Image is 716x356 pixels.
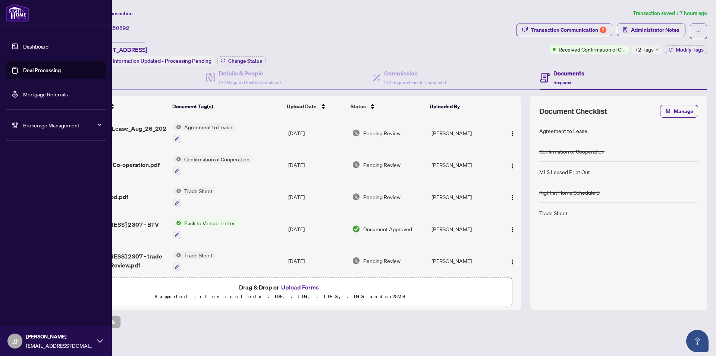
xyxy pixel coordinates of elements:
[428,181,499,213] td: [PERSON_NAME]
[173,187,216,207] button: Status IconTrade Sheet
[169,96,284,117] th: Document Tag(s)
[539,168,590,176] div: MLS Leased Print Out
[173,219,181,227] img: Status Icon
[173,251,181,259] img: Status Icon
[363,161,401,169] span: Pending Review
[173,123,181,131] img: Status Icon
[428,117,499,149] td: [PERSON_NAME]
[660,105,698,118] button: Manage
[352,161,360,169] img: Document Status
[631,24,679,36] span: Administrator Notes
[92,56,214,66] div: Status:
[70,124,167,142] span: Agreement_to_Lease_Aug_26_2025.pdf
[506,159,518,171] button: Logo
[352,257,360,265] img: Document Status
[539,127,587,135] div: Agreement to Lease
[67,96,169,117] th: (11) File Name
[531,24,606,36] div: Transaction Communication
[48,278,512,306] span: Drag & Drop orUpload FormsSupported files include .PDF, .JPG, .JPEG, .PNG under25MB
[351,102,366,111] span: Status
[173,123,235,143] button: Status IconAgreement to Lease
[173,187,181,195] img: Status Icon
[70,160,160,169] span: Confirmation of Co-operation.pdf
[70,252,167,270] span: [STREET_ADDRESS] 2307 - trade sheet - Joon to Review.pdf
[23,91,68,97] a: Mortgage Referrals
[617,24,685,36] button: Administrator Notes
[23,67,61,74] a: Deal Processing
[676,47,704,52] span: Modify Tags
[285,213,349,245] td: [DATE]
[509,163,515,169] img: Logo
[173,155,252,175] button: Status IconConfirmation of Cooperation
[509,259,515,265] img: Logo
[655,48,659,52] span: down
[384,69,446,78] h4: Commission
[516,24,612,36] button: Transaction Communication3
[6,4,29,22] img: logo
[427,96,497,117] th: Uploaded By
[287,102,317,111] span: Upload Date
[674,105,693,117] span: Manage
[348,96,427,117] th: Status
[363,257,401,265] span: Pending Review
[623,27,628,32] span: solution
[428,149,499,181] td: [PERSON_NAME]
[600,27,606,33] div: 3
[217,56,266,65] button: Change Status
[70,220,167,238] span: [STREET_ADDRESS] 2307 - BTV letter.pdf
[539,147,604,155] div: Confirmation of Cooperation
[506,127,518,139] button: Logo
[113,58,211,64] span: Information Updated - Processing Pending
[352,225,360,233] img: Document Status
[181,123,235,131] span: Agreement to Lease
[285,149,349,181] td: [DATE]
[363,225,412,233] span: Document Approved
[173,219,238,239] button: Status IconBack to Vendor Letter
[352,193,360,201] img: Document Status
[539,209,568,217] div: Trade Sheet
[506,191,518,203] button: Logo
[219,69,281,78] h4: Details & People
[633,9,707,18] article: Transaction saved 17 hours ago
[181,251,216,259] span: Trade Sheet
[279,282,321,292] button: Upload Forms
[363,193,401,201] span: Pending Review
[173,155,181,163] img: Status Icon
[686,330,709,352] button: Open asap
[181,155,252,163] span: Confirmation of Cooperation
[26,332,93,341] span: [PERSON_NAME]
[665,45,707,54] button: Modify Tags
[696,29,701,34] span: ellipsis
[284,96,347,117] th: Upload Date
[559,45,626,53] span: Received Confirmation of Closing
[23,43,48,50] a: Dashboard
[553,69,584,78] h4: Documents
[219,80,281,85] span: 2/2 Required Fields Completed
[285,245,349,277] td: [DATE]
[363,129,401,137] span: Pending Review
[23,121,101,129] span: Brokerage Management
[53,292,508,301] p: Supported files include .PDF, .JPG, .JPEG, .PNG under 25 MB
[428,213,499,245] td: [PERSON_NAME]
[509,131,515,137] img: Logo
[635,45,654,54] span: +2 Tags
[352,129,360,137] img: Document Status
[285,117,349,149] td: [DATE]
[93,10,133,17] span: View Transaction
[509,227,515,233] img: Logo
[506,255,518,267] button: Logo
[181,187,216,195] span: Trade Sheet
[553,80,571,85] span: Required
[239,282,321,292] span: Drag & Drop or
[173,251,216,271] button: Status IconTrade Sheet
[539,106,607,117] span: Document Checklist
[384,80,446,85] span: 2/2 Required Fields Completed
[92,45,147,54] span: [STREET_ADDRESS]
[26,341,93,350] span: [EMAIL_ADDRESS][DOMAIN_NAME]
[428,245,499,277] td: [PERSON_NAME]
[113,25,129,31] span: 50592
[12,336,18,346] span: JJ
[506,223,518,235] button: Logo
[285,181,349,213] td: [DATE]
[539,188,600,196] div: Right at Home Schedule B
